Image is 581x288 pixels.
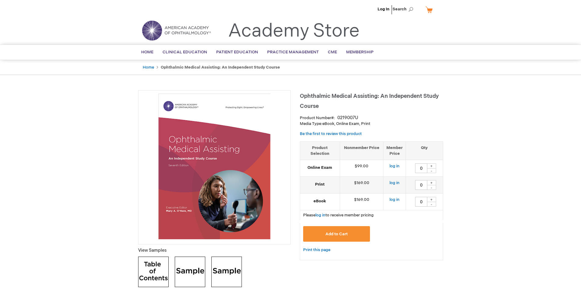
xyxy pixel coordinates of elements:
[300,93,439,109] span: Ophthalmic Medical Assisting: An Independent Study Course
[340,177,383,194] td: $169.00
[389,164,400,169] a: log in
[427,180,436,185] div: +
[415,180,427,190] input: Qty
[303,246,330,254] a: Print this page
[300,116,335,120] strong: Product Number
[346,50,374,55] span: Membership
[383,141,406,160] th: Member Price
[427,197,436,202] div: +
[300,131,362,136] a: Be the first to review this product
[406,141,443,160] th: Qty
[340,194,383,210] td: $169.00
[303,182,337,187] strong: Print
[415,197,427,207] input: Qty
[175,257,205,287] img: Click to view
[427,202,436,207] div: -
[315,213,325,218] a: log in
[303,213,374,218] span: Please to receive member pricing
[267,50,319,55] span: Practice Management
[138,247,291,254] p: View Samples
[303,165,337,171] strong: Online Exam
[340,141,383,160] th: Nonmember Price
[378,7,389,12] a: Log In
[216,50,258,55] span: Patient Education
[393,3,416,15] span: Search
[389,180,400,185] a: log in
[340,160,383,177] td: $99.00
[303,198,337,204] strong: eBook
[163,50,207,55] span: Clinical Education
[161,65,280,70] strong: Ophthalmic Medical Assisting: An Independent Study Course
[337,115,358,121] div: 0219007U
[325,232,348,236] span: Add to Cart
[328,50,337,55] span: CME
[141,50,153,55] span: Home
[427,163,436,169] div: +
[300,121,443,127] p: eBook, Online Exam, Print
[143,65,154,70] a: Home
[300,141,340,160] th: Product Selection
[427,185,436,190] div: -
[415,163,427,173] input: Qty
[427,168,436,173] div: -
[389,197,400,202] a: log in
[138,257,169,287] img: Click to view
[142,94,287,239] img: Ophthalmic Medical Assisting: An Independent Study Course
[303,226,370,242] button: Add to Cart
[211,257,242,287] img: Click to view
[300,121,322,126] strong: Media Type:
[228,20,360,42] a: Academy Store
